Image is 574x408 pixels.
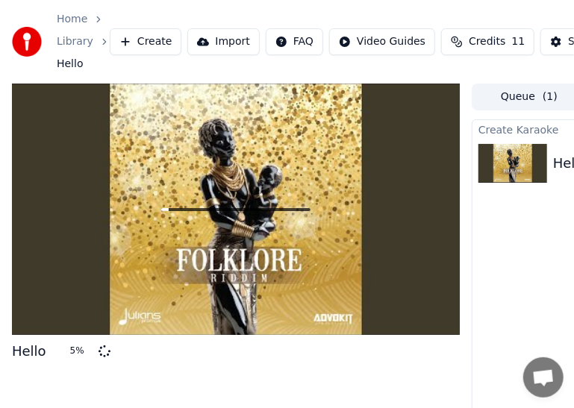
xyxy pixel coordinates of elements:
button: Create [110,28,182,55]
button: Import [187,28,259,55]
span: ( 1 ) [543,90,558,104]
div: 5 % [70,345,93,357]
button: Credits11 [441,28,534,55]
span: Hello [57,57,84,72]
button: Video Guides [329,28,435,55]
a: Home [57,12,87,27]
span: 11 [512,34,525,49]
button: FAQ [266,28,323,55]
div: Hello [12,341,46,362]
nav: breadcrumb [57,12,110,72]
span: Credits [469,34,505,49]
a: Library [57,34,93,49]
img: youka [12,27,42,57]
a: Open chat [523,357,564,398]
